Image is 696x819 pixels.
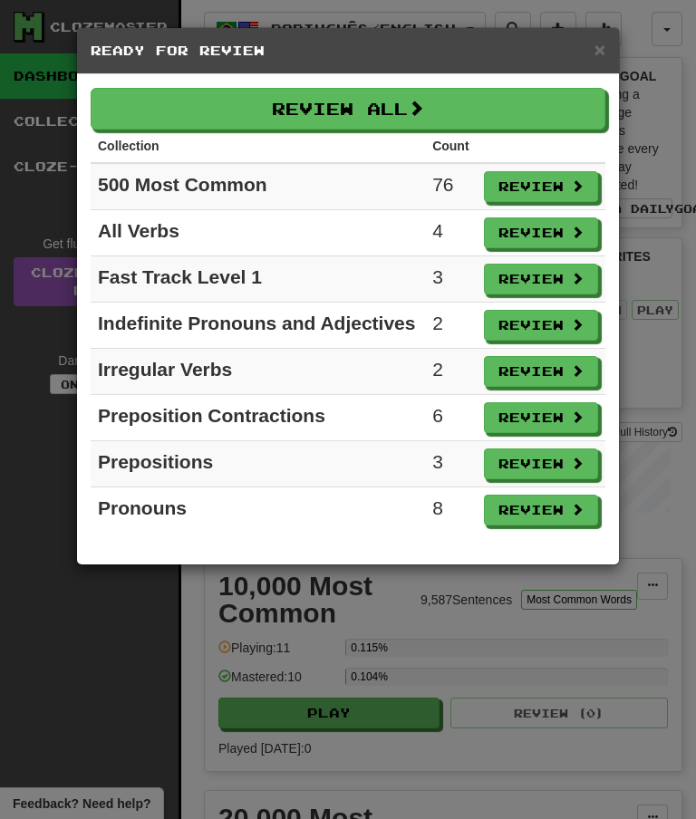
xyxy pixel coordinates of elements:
button: Review All [91,88,605,130]
span: × [594,39,605,60]
td: Prepositions [91,441,425,487]
button: Review [484,356,598,387]
th: Count [425,130,477,163]
button: Review [484,310,598,341]
td: Fast Track Level 1 [91,256,425,303]
td: 500 Most Common [91,163,425,210]
button: Review [484,448,598,479]
td: 2 [425,303,477,349]
button: Close [594,40,605,59]
button: Review [484,171,598,202]
td: 2 [425,349,477,395]
td: 76 [425,163,477,210]
td: 8 [425,487,477,534]
button: Review [484,264,598,294]
td: Pronouns [91,487,425,534]
button: Review [484,402,598,433]
h5: Ready for Review [91,42,605,60]
th: Collection [91,130,425,163]
td: 3 [425,256,477,303]
button: Review [484,217,598,248]
td: Indefinite Pronouns and Adjectives [91,303,425,349]
td: 4 [425,210,477,256]
button: Review [484,495,598,525]
td: 6 [425,395,477,441]
td: All Verbs [91,210,425,256]
td: Irregular Verbs [91,349,425,395]
td: Preposition Contractions [91,395,425,441]
td: 3 [425,441,477,487]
